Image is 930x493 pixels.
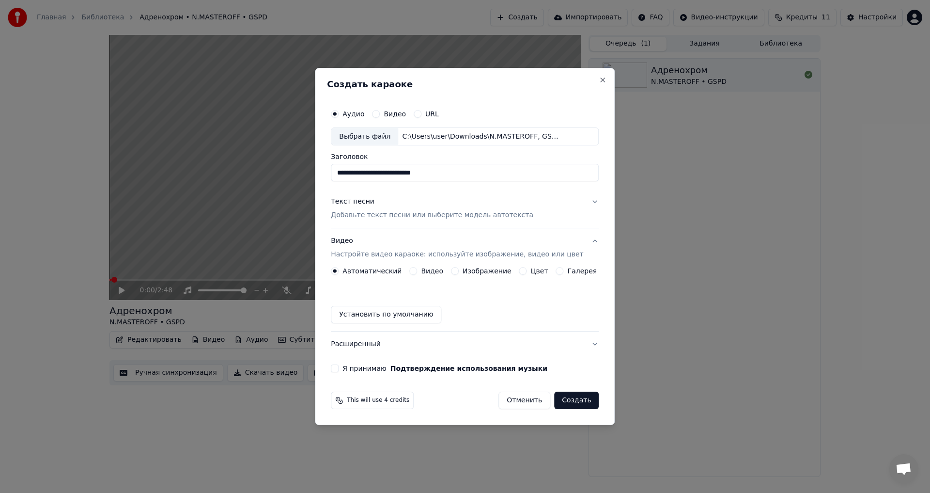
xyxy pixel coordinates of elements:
button: ВидеоНастройте видео караоке: используйте изображение, видео или цвет [331,229,599,268]
label: Аудио [342,111,364,117]
button: Создать [554,392,599,409]
p: Добавьте текст песни или выберите модель автотекста [331,211,533,221]
p: Настройте видео караоке: используйте изображение, видео или цвет [331,250,583,259]
div: C:\Users\user\Downloads\N.MASTEROFF, GSPD - Адренохром.mp3 [398,132,563,142]
label: Изображение [463,268,511,274]
label: Автоматический [342,268,402,274]
div: Видео [331,237,583,260]
div: ВидеоНастройте видео караоке: используйте изображение, видео или цвет [331,267,599,331]
span: This will use 4 credits [347,397,409,404]
label: Галерея [568,268,597,274]
button: Текст песниДобавьте текст песни или выберите модель автотекста [331,190,599,228]
label: Цвет [531,268,548,274]
button: Установить по умолчанию [331,306,441,323]
label: Видео [421,268,443,274]
label: Заголовок [331,154,599,160]
button: Отменить [498,392,550,409]
label: Видео [384,111,406,117]
div: Выбрать файл [331,128,398,145]
label: URL [425,111,439,117]
button: Я принимаю [390,365,547,372]
button: Расширенный [331,332,599,357]
div: Текст песни [331,197,374,207]
h2: Создать караоке [327,80,603,89]
label: Я принимаю [342,365,547,372]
